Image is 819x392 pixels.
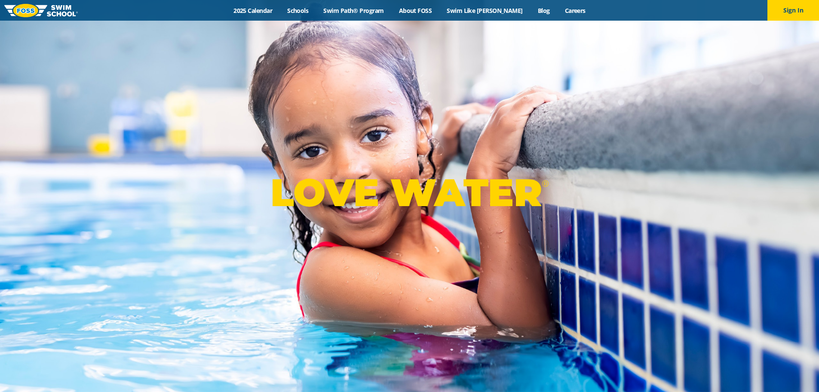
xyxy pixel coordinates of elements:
a: 2025 Calendar [226,6,280,15]
a: Schools [280,6,316,15]
a: Careers [557,6,593,15]
a: About FOSS [391,6,439,15]
sup: ® [542,178,549,189]
img: FOSS Swim School Logo [4,4,78,17]
a: Swim Path® Program [316,6,391,15]
p: LOVE WATER [270,170,549,216]
a: Swim Like [PERSON_NAME] [439,6,531,15]
a: Blog [530,6,557,15]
